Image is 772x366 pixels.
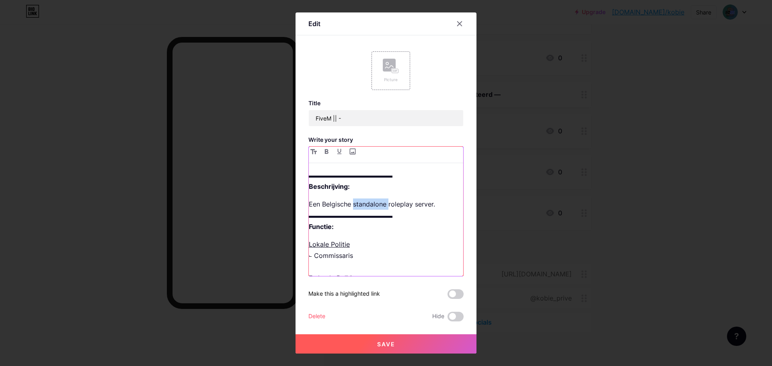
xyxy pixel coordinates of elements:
div: Edit [308,19,320,29]
strong: Beschrijving: [309,182,350,190]
span: Hide [432,312,444,321]
span: Save [377,341,395,348]
p: Een Belgische standalone roleplay server. ▬▬▬▬▬▬▬▬▬▬▬▬▬ [309,198,463,232]
div: Delete [308,312,325,321]
div: Make this a highlighted link [308,289,380,299]
u: Lokale Politie [309,240,350,248]
input: Title [309,110,463,126]
p: ▬▬▬▬▬▬▬▬▬▬▬▬▬ [309,170,463,192]
p: ⨽ Commissaris ⊢ Commissaris-Generaal ⊢ Directeur-Generaal ad Interim, Algemene Directie Bestuurli... [309,239,463,362]
button: Save [296,334,476,354]
strong: Functie: [309,223,334,231]
div: Picture [383,77,399,83]
h3: Write your story [308,136,464,143]
u: Federale Politie [309,274,355,282]
h3: Title [308,100,464,106]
